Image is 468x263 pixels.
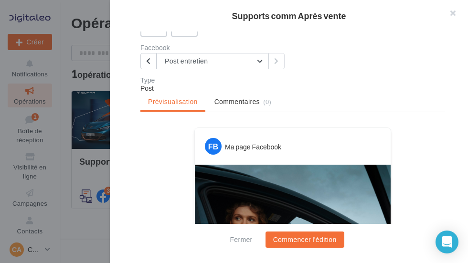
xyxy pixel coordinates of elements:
[157,53,268,69] button: Post entretien
[140,84,445,93] div: Post
[205,138,222,155] div: FB
[140,44,289,51] div: Facebook
[226,234,256,245] button: Fermer
[225,142,281,152] div: Ma page Facebook
[266,231,344,248] button: Commencer l'édition
[263,98,271,105] span: (0)
[125,11,453,20] div: Supports comm Après vente
[436,231,458,253] div: Open Intercom Messenger
[214,97,260,106] span: Commentaires
[140,77,445,84] div: Type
